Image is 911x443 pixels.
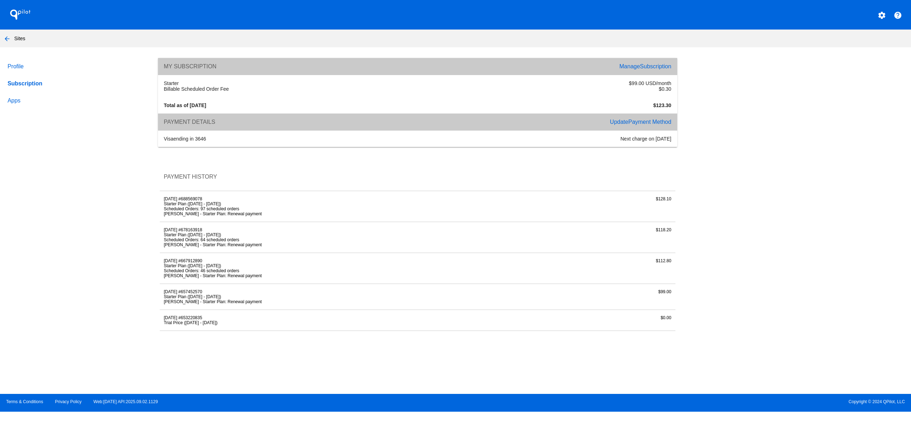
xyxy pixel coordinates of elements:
div: $0.00 [504,315,675,325]
div: [DATE] #653220835 [160,315,504,325]
div: $0.30 [417,86,675,92]
a: Apps [6,92,146,109]
strong: Total as of [DATE] [164,102,206,108]
div: Starter [160,80,418,86]
li: Starter Plan ([DATE] - [DATE]) [164,263,499,268]
a: Terms & Conditions [6,399,43,404]
a: UpdatePayment Method [610,119,672,125]
li: [PERSON_NAME] - Starter Plan: Renewal payment [164,211,499,216]
div: $99.00 USD/month [417,80,675,86]
li: Scheduled Orders: 64 scheduled orders [164,237,499,242]
span: Payment History [164,174,217,180]
a: ManageSubscription [620,63,672,69]
div: ending in 3646 [160,136,418,142]
li: [PERSON_NAME] - Starter Plan: Renewal payment [164,242,499,247]
span: Subscription [640,63,671,69]
div: [DATE] #667912890 [160,258,504,278]
strong: $123.30 [653,102,672,108]
a: Subscription [6,75,146,92]
div: $99.00 [504,289,675,304]
span: Copyright © 2024 QPilot, LLC [462,399,905,404]
div: [DATE] #678163918 [160,227,504,247]
a: Privacy Policy [55,399,82,404]
a: Web:[DATE] API:2025.09.02.1129 [94,399,158,404]
mat-icon: arrow_back [3,35,11,43]
li: Scheduled Orders: 46 scheduled orders [164,268,499,273]
li: Scheduled Orders: 97 scheduled orders [164,206,499,211]
mat-icon: settings [878,11,886,20]
li: [PERSON_NAME] - Starter Plan: Renewal payment [164,273,499,278]
span: Payment Details [164,119,215,125]
div: $112.80 [504,258,675,278]
h1: QPilot [6,7,35,22]
div: $118.20 [504,227,675,247]
span: Payment Method [628,119,671,125]
a: Profile [6,58,146,75]
span: visa [164,136,173,142]
span: My Subscription [164,63,216,69]
li: Starter Plan ([DATE] - [DATE]) [164,294,499,299]
li: Trial Price ([DATE] - [DATE]) [164,320,499,325]
div: Next charge on [DATE] [417,136,675,142]
li: Starter Plan ([DATE] - [DATE]) [164,232,499,237]
div: Billable Scheduled Order Fee [160,86,418,92]
div: [DATE] #688569078 [160,196,504,216]
mat-icon: help [894,11,902,20]
div: [DATE] #657452570 [160,289,504,304]
div: $128.10 [504,196,675,216]
li: Starter Plan ([DATE] - [DATE]) [164,201,499,206]
li: [PERSON_NAME] - Starter Plan: Renewal payment [164,299,499,304]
